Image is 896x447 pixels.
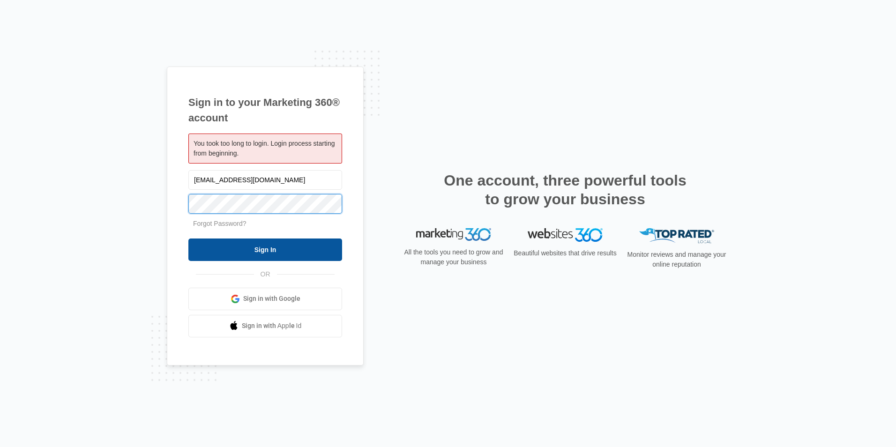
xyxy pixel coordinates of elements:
[242,321,302,331] span: Sign in with Apple Id
[194,140,335,157] span: You took too long to login. Login process starting from beginning.
[513,248,618,258] p: Beautiful websites that drive results
[188,315,342,337] a: Sign in with Apple Id
[528,228,603,242] img: Websites 360
[416,228,491,241] img: Marketing 360
[441,171,689,209] h2: One account, three powerful tools to grow your business
[188,238,342,261] input: Sign In
[254,269,277,279] span: OR
[193,220,246,227] a: Forgot Password?
[401,247,506,267] p: All the tools you need to grow and manage your business
[243,294,300,304] span: Sign in with Google
[639,228,714,244] img: Top Rated Local
[188,170,342,190] input: Email
[188,95,342,126] h1: Sign in to your Marketing 360® account
[624,250,729,269] p: Monitor reviews and manage your online reputation
[188,288,342,310] a: Sign in with Google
